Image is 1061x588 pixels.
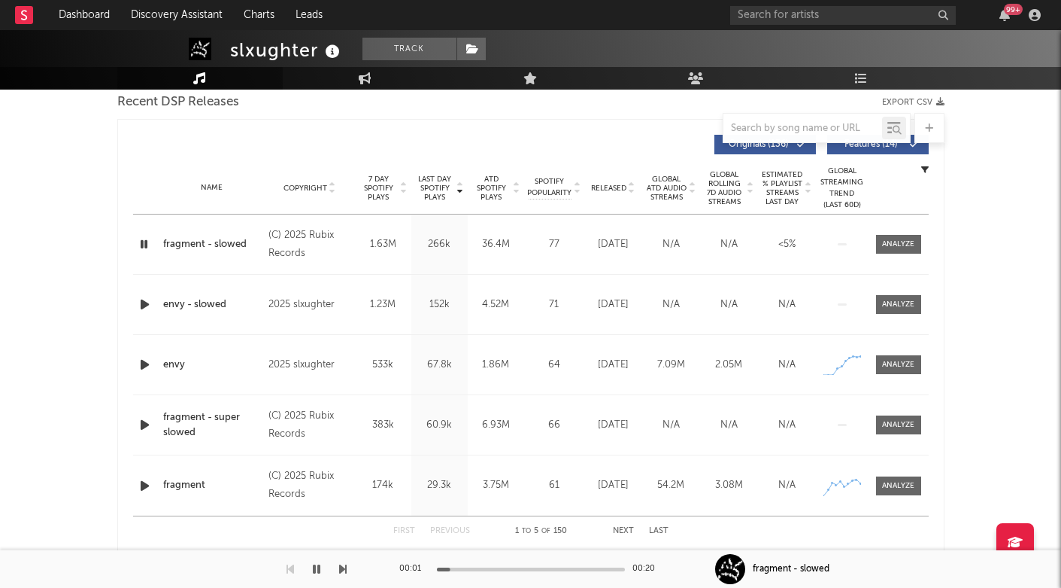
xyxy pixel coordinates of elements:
a: envy [163,358,262,373]
div: 1 5 150 [500,522,583,541]
div: [DATE] [588,297,638,312]
div: 71 [528,297,581,312]
button: Track [362,38,456,60]
div: 533k [359,358,408,373]
div: 99 + [1004,4,1023,15]
div: 383k [359,418,408,433]
span: Originals ( 136 ) [724,140,793,149]
div: N/A [762,358,812,373]
div: 77 [528,237,581,252]
a: envy - slowed [163,297,262,312]
div: 6.93M [471,418,520,433]
div: 2025 slxughter [268,296,350,314]
div: N/A [704,297,754,312]
div: 61 [528,478,581,493]
div: [DATE] [588,237,638,252]
div: 36.4M [471,237,520,252]
span: Last Day Spotify Plays [415,175,455,202]
span: of [541,528,550,535]
div: [DATE] [588,418,638,433]
span: Global ATD Audio Streams [646,175,687,202]
div: N/A [762,418,812,433]
div: (C) 2025 Rubix Records [268,407,350,443]
div: 3.75M [471,478,520,493]
button: Originals(136) [714,135,816,154]
div: 3.08M [704,478,754,493]
a: fragment - slowed [163,237,262,252]
div: N/A [704,418,754,433]
span: to [522,528,531,535]
button: Export CSV [882,98,944,107]
span: Copyright [283,184,327,193]
div: 64 [528,358,581,373]
div: N/A [704,237,754,252]
div: [DATE] [588,478,638,493]
div: N/A [646,237,696,252]
a: fragment - super slowed [163,410,262,440]
button: Previous [430,527,470,535]
div: 66 [528,418,581,433]
div: 29.3k [415,478,464,493]
button: First [393,527,415,535]
div: 67.8k [415,358,464,373]
div: 2.05M [704,358,754,373]
a: fragment [163,478,262,493]
div: Global Streaming Trend (Last 60D) [820,166,865,211]
div: N/A [762,478,812,493]
div: 1.63M [359,237,408,252]
button: Features(14) [827,135,929,154]
span: ATD Spotify Plays [471,175,511,202]
div: N/A [646,418,696,433]
div: 60.9k [415,418,464,433]
div: N/A [762,297,812,312]
div: 00:20 [632,560,662,578]
span: Global Rolling 7D Audio Streams [704,170,745,206]
div: <5% [762,237,812,252]
div: 7.09M [646,358,696,373]
span: Released [591,184,626,193]
div: fragment - slowed [753,562,829,576]
div: 2025 slxughter [268,356,350,374]
input: Search for artists [730,6,956,25]
span: 7 Day Spotify Plays [359,175,399,202]
div: N/A [646,297,696,312]
span: Recent DSP Releases [117,93,239,111]
div: 00:01 [399,560,429,578]
div: 174k [359,478,408,493]
div: 1.23M [359,297,408,312]
div: 4.52M [471,297,520,312]
button: Last [649,527,668,535]
div: Name [163,182,262,193]
div: (C) 2025 Rubix Records [268,468,350,504]
div: (C) 2025 Rubix Records [268,227,350,263]
span: Features ( 14 ) [837,140,906,149]
button: 99+ [999,9,1010,21]
div: slxughter [230,38,344,62]
div: 266k [415,237,464,252]
span: Estimated % Playlist Streams Last Day [762,170,803,206]
button: Next [613,527,634,535]
div: 152k [415,297,464,312]
input: Search by song name or URL [723,123,882,135]
span: Spotify Popularity [527,176,571,199]
div: 1.86M [471,358,520,373]
div: 54.2M [646,478,696,493]
div: [DATE] [588,358,638,373]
